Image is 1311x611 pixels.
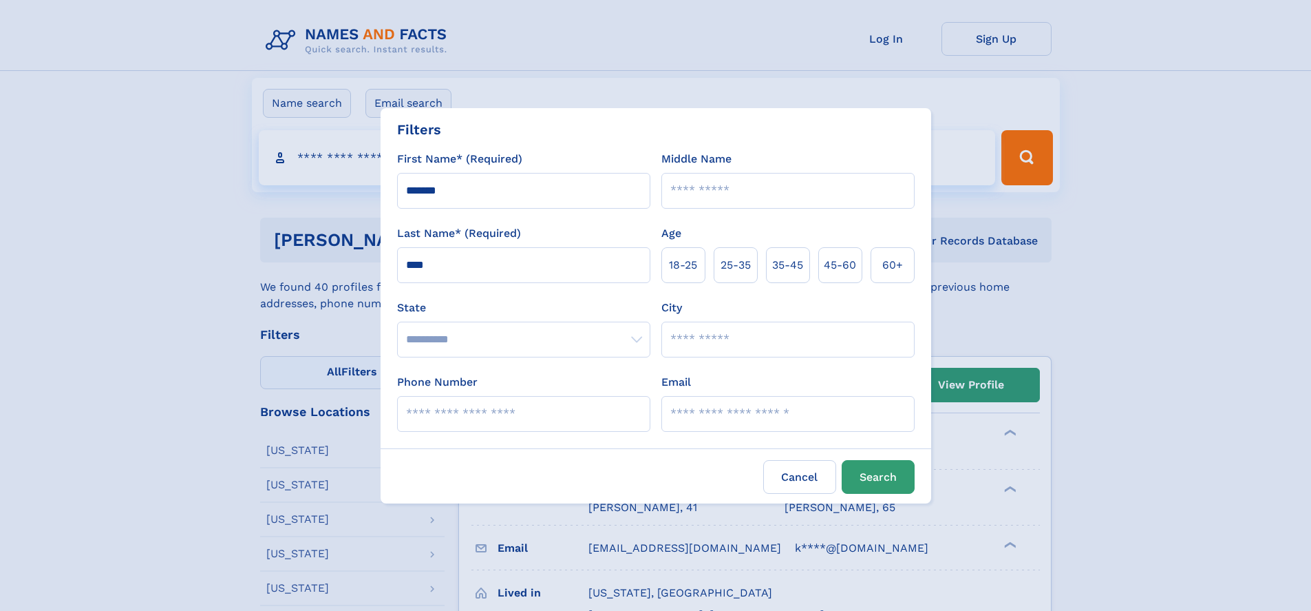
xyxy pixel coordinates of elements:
label: Cancel [763,460,836,494]
span: 45‑60 [824,257,856,273]
span: 18‑25 [669,257,697,273]
label: Phone Number [397,374,478,391]
label: First Name* (Required) [397,151,522,167]
div: Filters [397,119,441,140]
label: City [661,300,682,316]
label: Email [661,374,691,391]
span: 60+ [882,257,903,273]
label: State [397,300,650,316]
label: Age [661,225,681,242]
span: 25‑35 [721,257,751,273]
button: Search [842,460,915,494]
span: 35‑45 [772,257,803,273]
label: Last Name* (Required) [397,225,521,242]
label: Middle Name [661,151,732,167]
